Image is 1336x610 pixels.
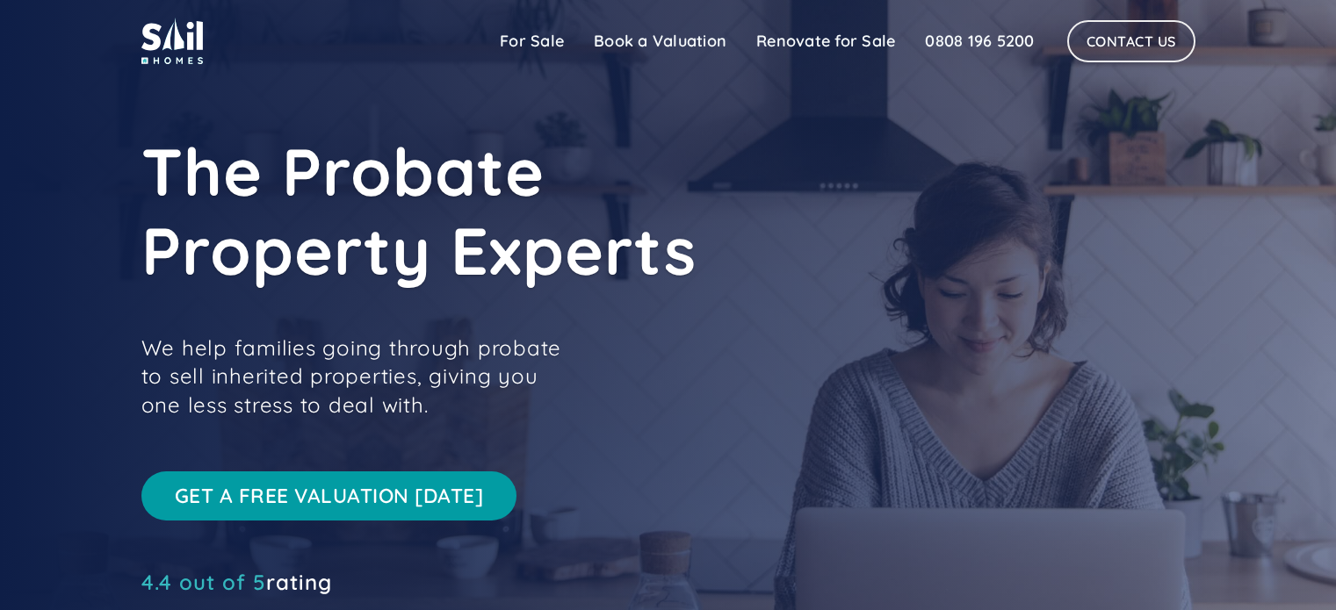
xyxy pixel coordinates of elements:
[141,132,932,290] h1: The Probate Property Experts
[141,573,332,591] a: 4.4 out of 5rating
[141,471,517,520] a: Get a free valuation [DATE]
[141,569,266,595] span: 4.4 out of 5
[910,24,1049,59] a: 0808 196 5200
[141,573,332,591] div: rating
[141,18,203,64] img: sail home logo
[1067,20,1195,62] a: Contact Us
[741,24,910,59] a: Renovate for Sale
[579,24,741,59] a: Book a Valuation
[141,334,581,419] p: We help families going through probate to sell inherited properties, giving you one less stress t...
[485,24,579,59] a: For Sale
